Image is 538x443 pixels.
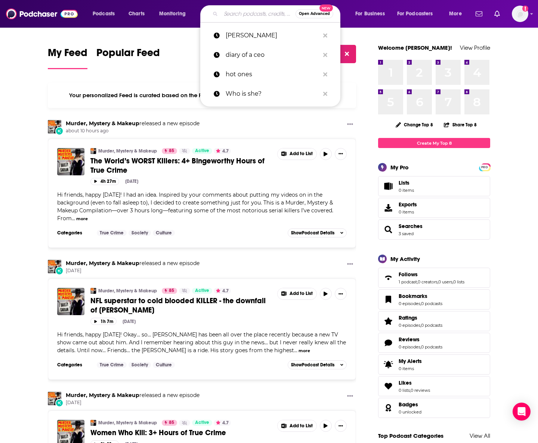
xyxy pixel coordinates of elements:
[192,288,212,294] a: Active
[48,120,61,133] img: Murder, Mystery & Makeup
[399,358,422,364] span: My Alerts
[512,6,528,22] span: Logged in as evankrask
[453,279,464,284] a: 0 lists
[381,403,396,413] a: Badges
[96,46,160,64] span: Popular Feed
[98,420,157,426] a: Murder, Mystery & Makeup
[397,9,433,19] span: For Podcasters
[66,120,139,127] a: Murder, Mystery & Makeup
[444,8,471,20] button: open menu
[299,348,310,354] button: more
[66,120,200,127] h3: released a new episode
[129,230,151,236] a: Society
[378,289,490,310] span: Bookmarks
[378,354,490,375] a: My Alerts
[291,362,334,367] span: Show Podcast Details
[512,6,528,22] button: Show profile menu
[66,392,200,399] h3: released a new episode
[480,164,489,170] a: PRO
[399,301,420,306] a: 0 episodes
[278,420,316,431] button: Show More Button
[449,9,462,19] span: More
[48,260,61,273] a: Murder, Mystery & Makeup
[66,260,139,267] a: Murder, Mystery & Makeup
[452,279,453,284] span: ,
[76,216,88,222] button: more
[169,287,174,295] span: 85
[399,344,420,350] a: 0 episodes
[214,288,231,294] button: 4.7
[399,323,420,328] a: 0 episodes
[48,83,356,108] div: Your personalized Feed is curated based on the Podcasts, Creators, Users, and Lists that you Follow.
[90,428,272,437] a: Women Who Kill: 3+ Hours of True Crime
[473,7,485,20] a: Show notifications dropdown
[90,148,96,154] img: Murder, Mystery & Makeup
[200,65,340,84] a: hot ones
[66,392,139,399] a: Murder, Mystery & Makeup
[390,164,409,171] div: My Pro
[344,392,356,401] button: Show More Button
[378,311,490,331] span: Ratings
[381,294,396,305] a: Bookmarks
[399,223,423,230] span: Searches
[399,179,414,186] span: Lists
[417,279,418,284] span: ,
[154,8,195,20] button: open menu
[411,388,430,393] a: 0 reviews
[399,279,417,284] a: 1 podcast
[344,120,356,129] button: Show More Button
[66,268,200,274] span: [DATE]
[399,379,430,386] a: Likes
[296,9,333,18] button: Open AdvancedNew
[335,148,347,160] button: Show More Button
[378,268,490,288] span: Follows
[399,401,421,408] a: Badges
[299,12,330,16] span: Open Advanced
[66,260,200,267] h3: released a new episode
[344,260,356,269] button: Show More Button
[399,379,412,386] span: Likes
[48,392,61,405] img: Murder, Mystery & Makeup
[195,419,209,427] span: Active
[48,46,87,64] span: My Feed
[57,230,91,236] h3: Categories
[90,318,117,325] button: 1h 7m
[97,362,127,368] a: True Crime
[57,331,346,354] span: Hi friends, happy [DATE]! Okay... so... [PERSON_NAME] has been all over the place recently becaus...
[162,288,177,294] a: 85
[399,201,417,208] span: Exports
[378,219,490,240] span: Searches
[48,46,87,69] a: My Feed
[290,151,313,157] span: Add to List
[90,420,96,426] a: Murder, Mystery & Makeup
[72,215,75,222] span: ...
[226,65,319,84] p: hot ones
[512,6,528,22] img: User Profile
[399,179,409,186] span: Lists
[288,228,347,237] button: ShowPodcast Details
[93,9,115,19] span: Podcasts
[421,301,442,306] a: 0 podcasts
[378,432,443,439] a: Top Podcast Categories
[381,381,396,391] a: Likes
[153,230,175,236] a: Culture
[378,138,490,148] a: Create My Top 8
[57,288,84,315] a: NFL superstar to cold blooded KILLER - the downfall of Aaron Hernandez
[55,267,64,275] div: New Episode
[98,148,157,154] a: Murder, Mystery & Makeup
[381,203,396,213] span: Exports
[159,9,186,19] span: Monitoring
[90,156,272,175] a: The World’s WORST KIllers: 4+ Bingeworthy Hours of True Crime
[335,288,347,300] button: Show More Button
[124,8,149,20] a: Charts
[378,176,490,196] a: Lists
[399,209,417,215] span: 0 items
[390,255,420,262] div: My Activity
[90,156,265,175] span: The World’s WORST KIllers: 4+ Bingeworthy Hours of True Crime
[90,296,272,315] a: NFL superstar to cold blooded KILLER - the downfall of [PERSON_NAME]
[491,7,503,20] a: Show notifications dropdown
[55,399,64,407] div: New Episode
[418,279,437,284] a: 0 creators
